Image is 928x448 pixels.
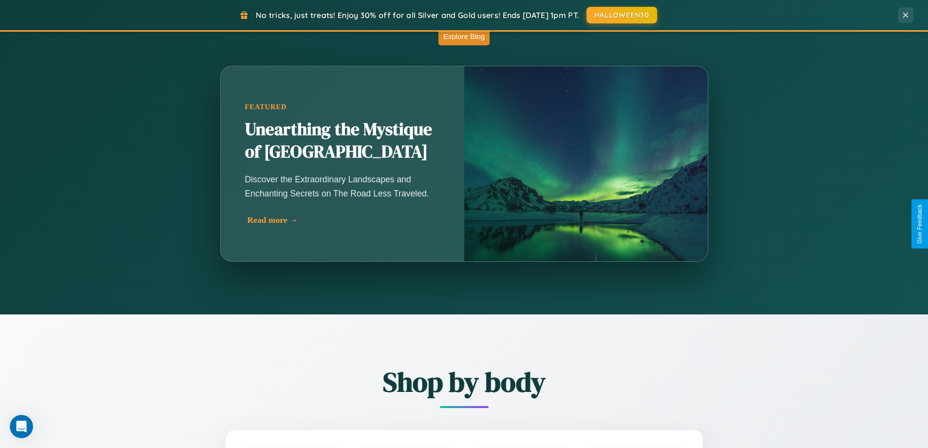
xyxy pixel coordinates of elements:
[245,118,440,163] h2: Unearthing the Mystique of [GEOGRAPHIC_DATA]
[245,103,440,111] div: Featured
[247,215,442,225] div: Read more →
[10,415,33,438] iframe: Intercom live chat
[438,27,490,45] button: Explore Blog
[172,363,757,401] h2: Shop by body
[245,173,440,200] p: Discover the Extraordinary Landscapes and Enchanting Secrets on The Road Less Traveled.
[256,10,579,20] span: No tricks, just treats! Enjoy 30% off for all Silver and Gold users! Ends [DATE] 1pm PT.
[587,7,657,23] button: HALLOWEEN30
[916,204,923,244] div: Give Feedback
